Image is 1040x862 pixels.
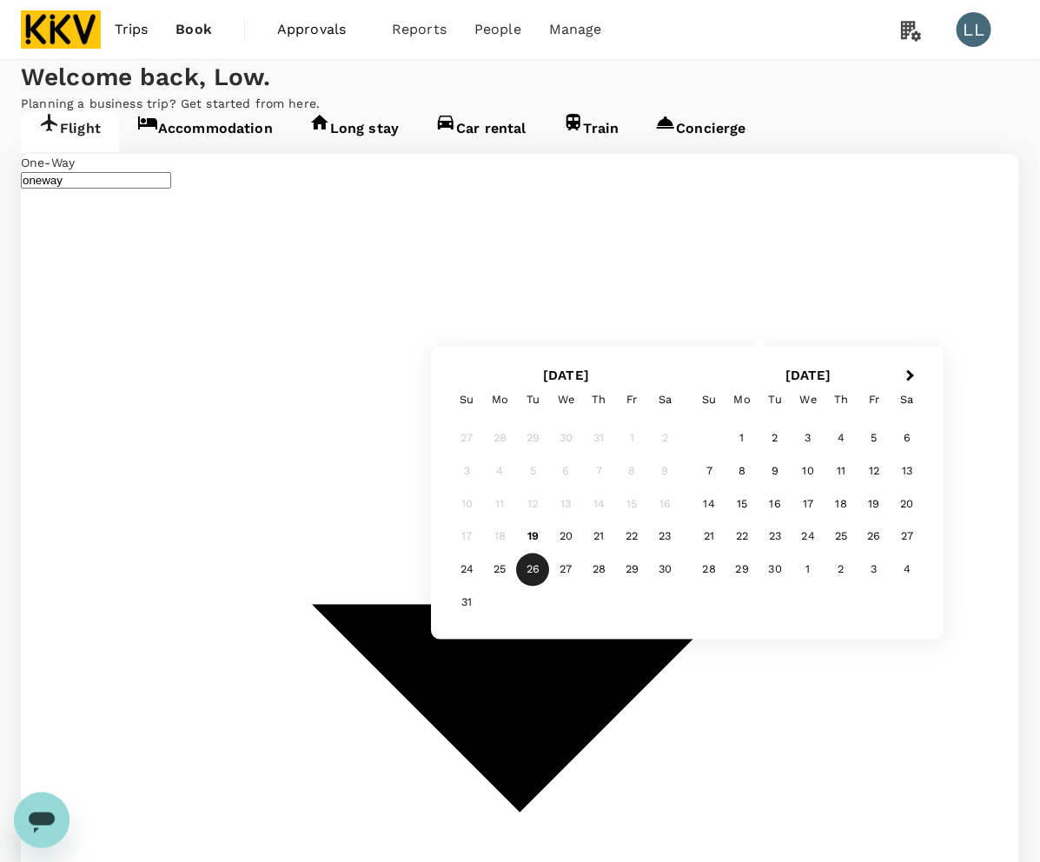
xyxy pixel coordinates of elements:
div: Choose Saturday, September 13th, 2025 [891,454,924,487]
h2: [DATE] [445,368,687,383]
div: Not available Monday, August 18th, 2025 [484,521,517,554]
span: Trips [115,19,149,40]
div: Sunday [451,383,484,416]
div: Month August, 2025 [451,421,682,620]
div: Choose Friday, August 29th, 2025 [616,554,649,587]
p: Planning a business trip? Get started from here. [21,95,1019,112]
div: Not available Sunday, July 27th, 2025 [451,421,484,454]
div: One-Way [21,154,1019,171]
div: Not available Tuesday, August 12th, 2025 [517,487,550,521]
div: Choose Wednesday, September 17th, 2025 [792,487,825,521]
div: Choose Tuesday, September 30th, 2025 [758,554,792,587]
div: Choose Friday, September 12th, 2025 [858,454,891,487]
div: Choose Monday, August 25th, 2025 [484,554,517,587]
div: Welcome back , Low . [21,60,1019,95]
a: Accommodation [119,112,291,152]
div: Thursday [583,383,616,416]
span: Approvals [277,19,364,40]
div: Choose Monday, September 29th, 2025 [725,554,758,587]
div: Choose Sunday, September 7th, 2025 [692,454,725,487]
div: Not available Wednesday, August 13th, 2025 [550,487,583,521]
a: Train [545,112,638,152]
div: Choose Thursday, August 21st, 2025 [583,521,616,554]
div: Choose Thursday, September 11th, 2025 [825,454,858,487]
div: Choose Monday, September 15th, 2025 [725,487,758,521]
div: Choose Wednesday, September 10th, 2025 [792,454,825,487]
div: Not available Monday, July 28th, 2025 [484,421,517,454]
div: Choose Monday, September 22nd, 2025 [725,521,758,554]
div: Choose Sunday, August 24th, 2025 [451,554,484,587]
div: Choose Wednesday, August 27th, 2025 [550,554,583,587]
div: Choose Tuesday, September 23rd, 2025 [758,521,792,554]
div: Choose Saturday, September 27th, 2025 [891,521,924,554]
div: Choose Friday, October 3rd, 2025 [858,554,891,587]
div: Wednesday [550,383,583,416]
div: Not available Friday, August 8th, 2025 [616,454,649,487]
div: Month September, 2025 [692,421,924,587]
div: Not available Saturday, August 2nd, 2025 [649,421,682,454]
span: Reports [392,19,447,40]
a: Flight [21,112,119,152]
div: Not available Saturday, August 16th, 2025 [649,487,682,521]
img: KKV Supply Chain Sdn Bhd [21,10,101,49]
div: Choose Saturday, September 20th, 2025 [891,487,924,521]
div: Choose Wednesday, September 3rd, 2025 [792,421,825,454]
div: Not available Wednesday, August 6th, 2025 [550,454,583,487]
a: Car rental [417,112,545,152]
div: Not available Tuesday, August 5th, 2025 [517,454,550,487]
div: Choose Thursday, September 4th, 2025 [825,421,858,454]
div: Choose Tuesday, September 2nd, 2025 [758,421,792,454]
div: Choose Saturday, September 6th, 2025 [891,421,924,454]
div: Choose Wednesday, August 20th, 2025 [550,521,583,554]
div: Choose Monday, September 1st, 2025 [725,421,758,454]
div: LL [957,12,991,47]
div: Choose Thursday, September 18th, 2025 [825,487,858,521]
h2: [DATE] [687,368,930,383]
span: People [474,19,521,40]
div: Saturday [891,383,924,416]
div: Choose Thursday, September 25th, 2025 [825,521,858,554]
div: Not available Wednesday, July 30th, 2025 [550,421,583,454]
div: Not available Sunday, August 17th, 2025 [451,521,484,554]
div: Not available Thursday, July 31st, 2025 [583,421,616,454]
div: Saturday [649,383,682,416]
div: Choose Friday, August 22nd, 2025 [616,521,649,554]
div: Friday [858,383,891,416]
div: Choose Thursday, August 28th, 2025 [583,554,616,587]
div: Choose Sunday, September 28th, 2025 [692,554,725,587]
div: Thursday [825,383,858,416]
div: Choose Saturday, August 23rd, 2025 [649,521,682,554]
div: Choose Saturday, August 30th, 2025 [649,554,682,587]
div: Monday [725,383,758,416]
div: Choose Sunday, September 21st, 2025 [692,521,725,554]
div: Sunday [692,383,725,416]
div: Choose Sunday, September 14th, 2025 [692,487,725,521]
div: Choose Tuesday, September 16th, 2025 [758,487,792,521]
div: Choose Tuesday, September 9th, 2025 [758,454,792,487]
div: Not available Sunday, August 10th, 2025 [451,487,484,521]
div: Choose Saturday, October 4th, 2025 [891,554,924,587]
div: Wednesday [792,383,825,416]
iframe: Button to launch messaging window [14,792,70,848]
div: Choose Wednesday, October 1st, 2025 [792,554,825,587]
a: Long stay [291,112,417,152]
div: Not available Monday, August 4th, 2025 [484,454,517,487]
div: Not available Tuesday, July 29th, 2025 [517,421,550,454]
div: Choose Friday, September 26th, 2025 [858,521,891,554]
div: Not available Friday, August 15th, 2025 [616,487,649,521]
div: Not available Sunday, August 3rd, 2025 [451,454,484,487]
div: Not available Saturday, August 9th, 2025 [649,454,682,487]
div: Not available Thursday, August 14th, 2025 [583,487,616,521]
span: Manage [549,19,602,40]
button: Next Month [898,363,926,391]
div: Not available Friday, August 1st, 2025 [616,421,649,454]
div: Choose Friday, September 19th, 2025 [858,487,891,521]
div: Tuesday [517,383,550,416]
div: Choose Sunday, August 31st, 2025 [451,587,484,620]
div: Friday [616,383,649,416]
div: Choose Tuesday, August 19th, 2025 [517,521,550,554]
div: Not available Monday, August 11th, 2025 [484,487,517,521]
span: Book [176,19,212,40]
a: Concierge [637,112,764,152]
div: Choose Wednesday, September 24th, 2025 [792,521,825,554]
